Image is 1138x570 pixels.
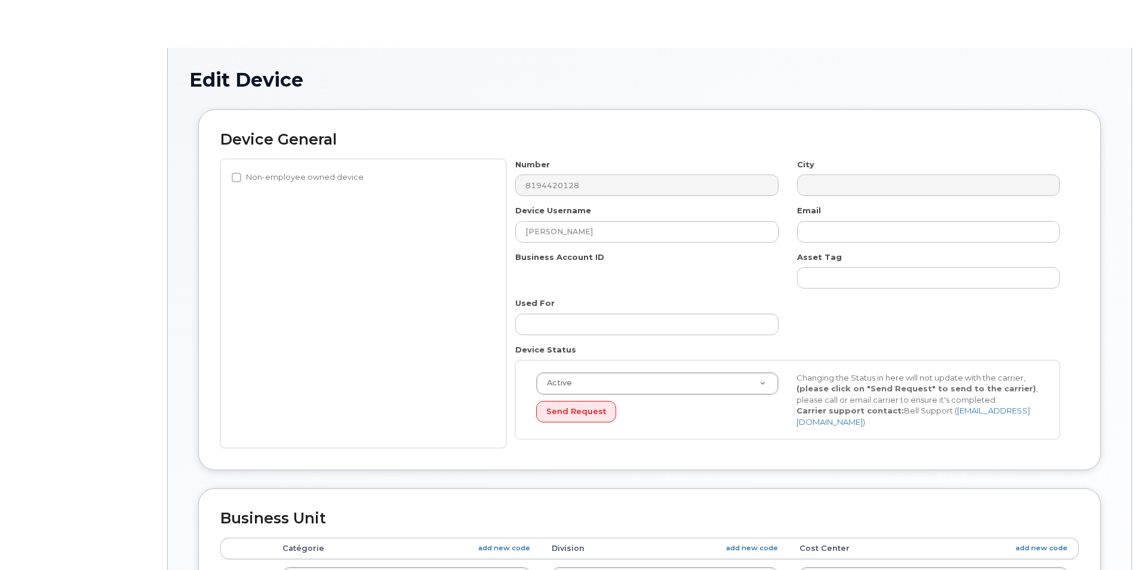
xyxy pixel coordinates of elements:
[232,170,364,185] label: Non-employee owned device
[478,543,530,553] a: add new code
[536,401,616,423] button: Send Request
[796,384,1036,393] strong: (please click on "Send Request" to send to the carrier)
[796,406,1030,427] a: [EMAIL_ADDRESS][DOMAIN_NAME]
[515,159,550,170] label: Number
[232,173,241,182] input: Non-employee owned device
[220,510,1079,527] h2: Business Unit
[797,205,821,216] label: Email
[1016,543,1068,553] a: add new code
[515,205,591,216] label: Device Username
[189,69,1110,90] h1: Edit Device
[515,298,555,309] label: Used For
[788,372,1048,428] div: Changing the Status in here will not update with the carrier, , please call or email carrier to e...
[220,131,1079,148] h2: Device General
[541,538,789,559] th: Division
[540,378,572,388] span: Active
[272,538,541,559] th: Catégorie
[797,159,814,170] label: City
[797,252,842,263] label: Asset Tag
[726,543,778,553] a: add new code
[796,406,904,415] strong: Carrier support contact:
[515,344,576,356] label: Device Status
[537,373,778,394] a: Active
[789,538,1079,559] th: Cost Center
[515,252,604,263] label: Business Account ID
